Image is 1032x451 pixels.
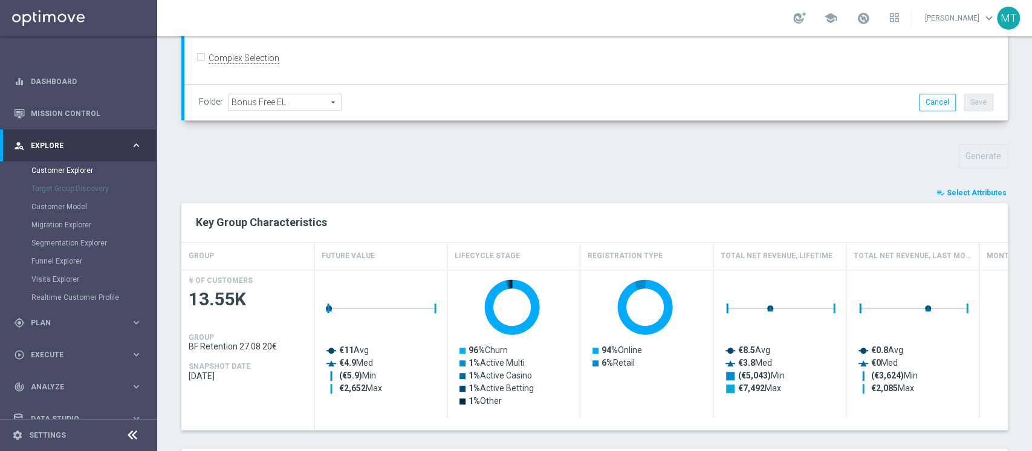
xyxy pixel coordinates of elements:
button: Mission Control [13,109,143,118]
a: Mission Control [31,97,142,129]
div: Target Group Discovery [31,180,156,198]
span: 13.55K [189,288,307,311]
i: person_search [14,140,25,151]
i: keyboard_arrow_right [131,349,142,360]
i: keyboard_arrow_right [131,413,142,424]
tspan: 1% [469,383,480,393]
h4: Registration Type [588,245,663,267]
div: Execute [14,349,131,360]
div: person_search Explore keyboard_arrow_right [13,141,143,151]
text: Other [469,396,502,406]
text: Max [738,383,781,393]
a: Customer Explorer [31,166,126,175]
div: Plan [14,317,131,328]
text: Churn [469,345,508,355]
div: Customer Explorer [31,161,156,180]
a: Realtime Customer Profile [31,293,126,302]
text: Avg [871,345,903,355]
button: play_circle_outline Execute keyboard_arrow_right [13,350,143,360]
label: Folder [199,97,223,107]
div: Segmentation Explorer [31,234,156,252]
div: equalizer Dashboard [13,77,143,86]
text: Min [339,371,376,381]
button: gps_fixed Plan keyboard_arrow_right [13,318,143,328]
text: Med [339,358,373,368]
h2: Key Group Characteristics [196,215,993,230]
span: school [824,11,837,25]
tspan: 94% [602,345,618,355]
label: Complex Selection [209,53,279,64]
i: play_circle_outline [14,349,25,360]
tspan: 1% [469,396,480,406]
text: Max [339,383,382,393]
tspan: (€5,043) [738,371,771,381]
button: playlist_add_check Select Attributes [935,186,1008,200]
i: playlist_add_check [936,189,945,197]
text: Active Betting [469,383,534,393]
h4: Total Net Revenue, Last Month [854,245,972,267]
text: Min [738,371,785,381]
div: Visits Explorer [31,270,156,288]
tspan: (€3,624) [871,371,904,381]
span: Explore [31,142,131,149]
i: gps_fixed [14,317,25,328]
span: Data Studio [31,415,131,423]
text: Retail [602,358,635,368]
text: Med [738,358,772,368]
text: Avg [339,345,369,355]
tspan: €3.8 [738,358,755,368]
a: Customer Model [31,202,126,212]
div: Migration Explorer [31,216,156,234]
tspan: (€5.9) [339,371,362,381]
a: Funnel Explorer [31,256,126,266]
button: Save [964,94,993,111]
div: Explore [14,140,131,151]
i: keyboard_arrow_right [131,381,142,392]
i: keyboard_arrow_right [131,140,142,151]
tspan: 1% [469,358,480,368]
div: Mission Control [14,97,142,129]
span: keyboard_arrow_down [982,11,996,25]
div: Realtime Customer Profile [31,288,156,307]
a: Migration Explorer [31,220,126,230]
text: Active Casino [469,371,532,380]
a: Dashboard [31,65,142,97]
tspan: €0.8 [871,345,888,355]
button: track_changes Analyze keyboard_arrow_right [13,382,143,392]
tspan: €2,085 [871,383,898,393]
div: Customer Model [31,198,156,216]
text: Max [871,383,914,393]
span: 2025-08-26 [189,371,307,381]
i: keyboard_arrow_right [131,317,142,328]
h4: Total Net Revenue, Lifetime [721,245,832,267]
span: Analyze [31,383,131,391]
text: Active Multi [469,358,525,368]
h4: GROUP [189,333,214,342]
button: Data Studio keyboard_arrow_right [13,414,143,424]
tspan: €0 [871,358,881,368]
a: Visits Explorer [31,274,126,284]
button: Generate [959,144,1008,168]
div: MT [997,7,1020,30]
h4: SNAPSHOT DATE [189,362,250,371]
tspan: €7,492 [738,383,765,393]
tspan: €4.9 [339,358,356,368]
tspan: 96% [469,345,485,355]
a: Settings [29,432,66,439]
text: Avg [738,345,770,355]
tspan: €8.5 [738,345,755,355]
div: Data Studio [14,414,131,424]
tspan: 6% [602,358,613,368]
div: Dashboard [14,65,142,97]
div: Funnel Explorer [31,252,156,270]
tspan: €2,652 [339,383,366,393]
h4: # OF CUSTOMERS [189,276,253,285]
h4: GROUP [189,245,214,267]
text: Min [871,371,918,381]
h4: Future Value [322,245,375,267]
